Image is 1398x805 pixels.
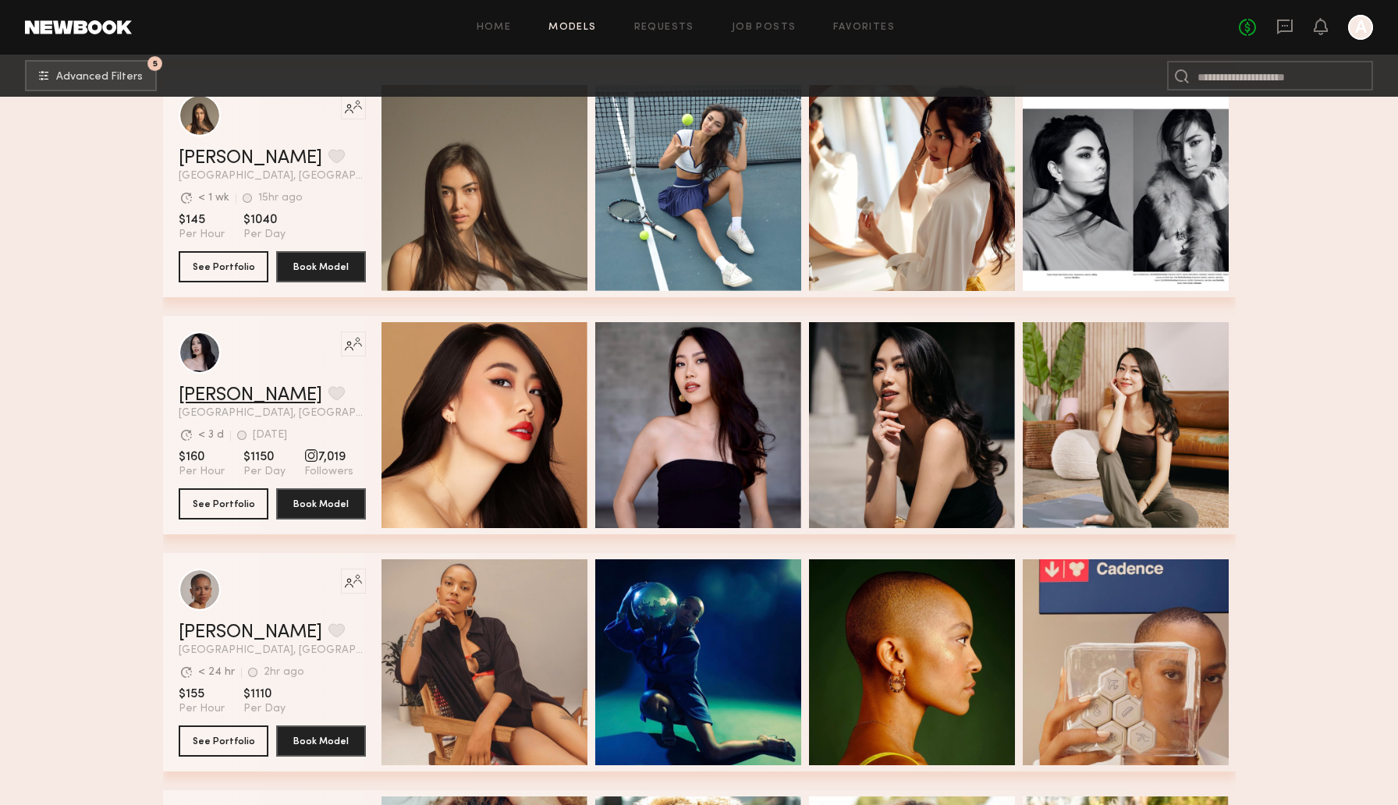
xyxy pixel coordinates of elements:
span: Followers [304,465,353,479]
a: A [1348,15,1373,40]
span: [GEOGRAPHIC_DATA], [GEOGRAPHIC_DATA] [179,645,366,656]
span: [GEOGRAPHIC_DATA], [GEOGRAPHIC_DATA] [179,171,366,182]
span: $1150 [243,449,286,465]
button: Book Model [276,725,366,757]
div: 15hr ago [258,193,303,204]
span: Per Day [243,228,286,242]
a: [PERSON_NAME] [179,386,322,405]
a: Requests [634,23,694,33]
span: $145 [179,212,225,228]
div: < 3 d [198,430,224,441]
span: 7,019 [304,449,353,465]
button: See Portfolio [179,251,268,282]
a: Job Posts [732,23,797,33]
span: Per Day [243,465,286,479]
div: 2hr ago [264,667,304,678]
span: $155 [179,686,225,702]
a: Home [477,23,512,33]
a: Models [548,23,596,33]
span: $1110 [243,686,286,702]
span: Advanced Filters [56,72,143,83]
button: 5Advanced Filters [25,60,157,91]
div: [DATE] [253,430,287,441]
span: Per Hour [179,228,225,242]
a: [PERSON_NAME] [179,623,322,642]
span: 5 [153,60,158,67]
a: [PERSON_NAME] [179,149,322,168]
span: Per Hour [179,702,225,716]
a: Favorites [833,23,895,33]
button: See Portfolio [179,725,268,757]
button: Book Model [276,488,366,520]
span: [GEOGRAPHIC_DATA], [GEOGRAPHIC_DATA] [179,408,366,419]
span: $1040 [243,212,286,228]
div: < 24 hr [198,667,235,678]
div: < 1 wk [198,193,229,204]
span: Per Day [243,702,286,716]
span: Per Hour [179,465,225,479]
button: Book Model [276,251,366,282]
span: $160 [179,449,225,465]
button: See Portfolio [179,488,268,520]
